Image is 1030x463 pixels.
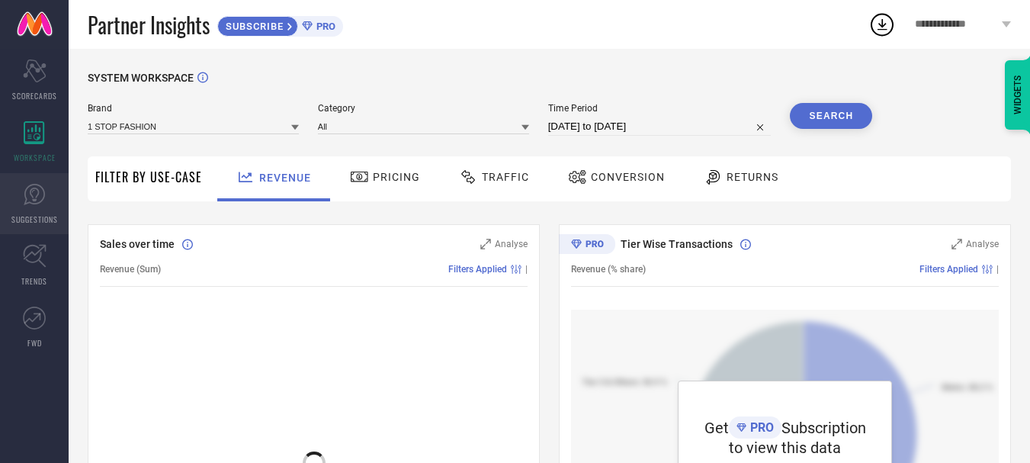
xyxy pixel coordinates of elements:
[12,90,57,101] span: SCORECARDS
[88,72,194,84] span: SYSTEM WORKSPACE
[448,264,507,275] span: Filters Applied
[14,152,56,163] span: WORKSPACE
[100,238,175,250] span: Sales over time
[88,103,299,114] span: Brand
[571,264,646,275] span: Revenue (% share)
[790,103,872,129] button: Search
[781,419,866,437] span: Subscription
[621,238,733,250] span: Tier Wise Transactions
[313,21,335,32] span: PRO
[727,171,778,183] span: Returns
[27,337,42,349] span: FWD
[559,234,615,257] div: Premium
[704,419,729,437] span: Get
[259,172,311,184] span: Revenue
[218,21,287,32] span: SUBSCRIBE
[996,264,999,275] span: |
[525,264,528,275] span: |
[548,117,772,136] input: Select time period
[217,12,343,37] a: SUBSCRIBEPRO
[95,168,202,186] span: Filter By Use-Case
[495,239,528,249] span: Analyse
[966,239,999,249] span: Analyse
[951,239,962,249] svg: Zoom
[373,171,420,183] span: Pricing
[482,171,529,183] span: Traffic
[11,214,58,225] span: SUGGESTIONS
[868,11,896,38] div: Open download list
[88,9,210,40] span: Partner Insights
[21,275,47,287] span: TRENDS
[746,420,774,435] span: PRO
[480,239,491,249] svg: Zoom
[100,264,161,275] span: Revenue (Sum)
[919,264,978,275] span: Filters Applied
[318,103,529,114] span: Category
[591,171,665,183] span: Conversion
[729,439,841,457] span: to view this data
[548,103,772,114] span: Time Period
